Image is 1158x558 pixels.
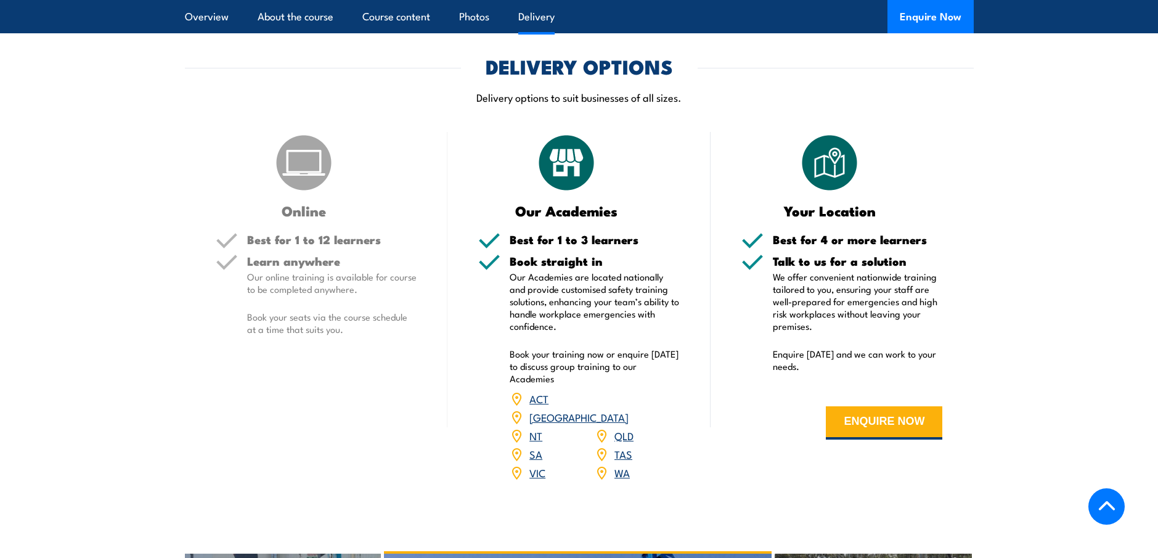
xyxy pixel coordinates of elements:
[529,465,545,480] a: VIC
[478,203,655,218] h3: Our Academies
[826,406,942,440] button: ENQUIRE NOW
[773,234,943,245] h5: Best for 4 or more learners
[614,446,632,461] a: TAS
[486,57,673,75] h2: DELIVERY OPTIONS
[185,90,974,104] p: Delivery options to suit businesses of all sizes.
[510,271,680,332] p: Our Academies are located nationally and provide customised safety training solutions, enhancing ...
[247,255,417,267] h5: Learn anywhere
[510,255,680,267] h5: Book straight in
[216,203,393,218] h3: Online
[614,428,634,443] a: QLD
[529,391,548,406] a: ACT
[773,271,943,332] p: We offer convenient nationwide training tailored to you, ensuring your staff are well-prepared fo...
[741,203,918,218] h3: Your Location
[247,311,417,335] p: Book your seats via the course schedule at a time that suits you.
[510,234,680,245] h5: Best for 1 to 3 learners
[247,271,417,295] p: Our online training is available for course to be completed anywhere.
[773,255,943,267] h5: Talk to us for a solution
[247,234,417,245] h5: Best for 1 to 12 learners
[510,348,680,385] p: Book your training now or enquire [DATE] to discuss group training to our Academies
[529,428,542,443] a: NT
[773,348,943,372] p: Enquire [DATE] and we can work to your needs.
[529,409,629,424] a: [GEOGRAPHIC_DATA]
[529,446,542,461] a: SA
[614,465,630,480] a: WA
